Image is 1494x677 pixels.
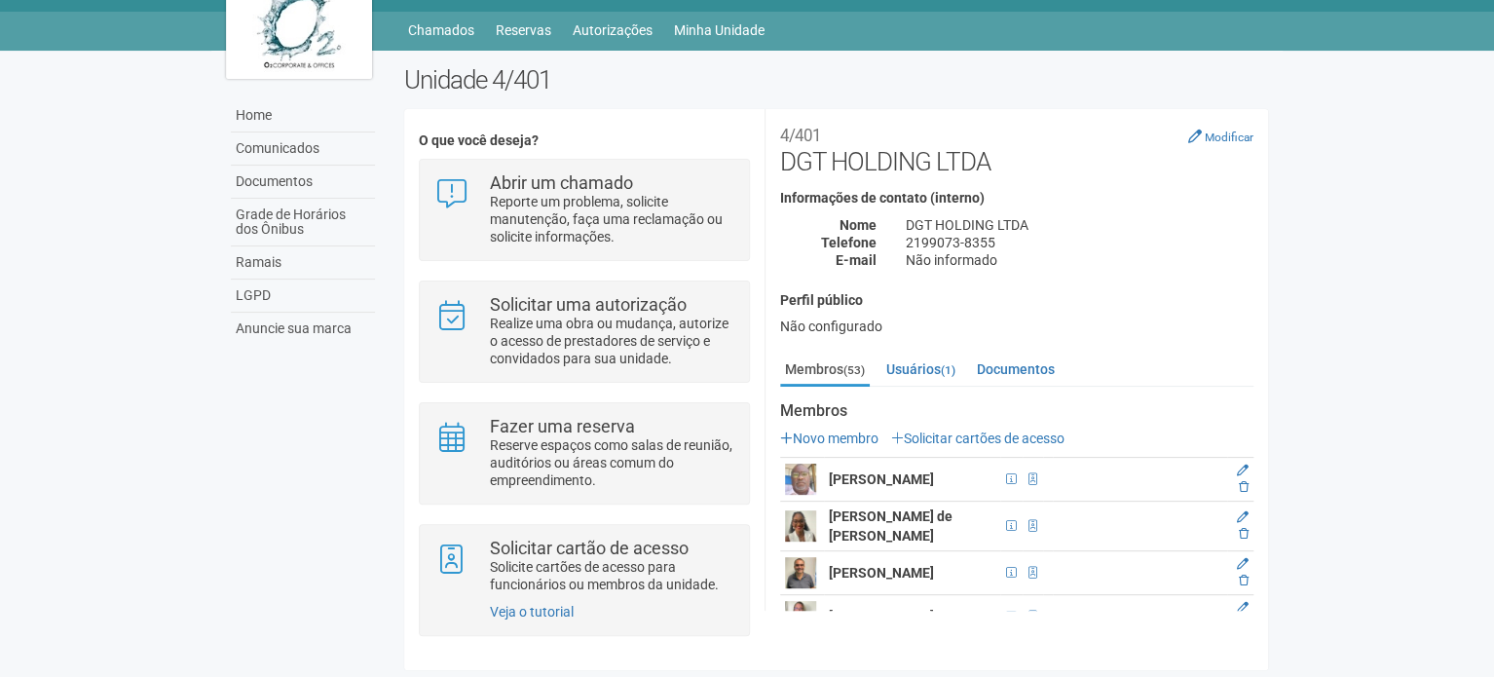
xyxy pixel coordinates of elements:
div: DGT HOLDING LTDA [891,216,1268,234]
p: Reserve espaços como salas de reunião, auditórios ou áreas comum do empreendimento. [490,436,734,489]
h2: Unidade 4/401 [404,65,1268,94]
a: Excluir membro [1239,574,1249,587]
a: Chamados [408,17,474,44]
a: Usuários(1) [881,355,960,384]
strong: [PERSON_NAME] [829,609,934,624]
a: Novo membro [780,431,878,446]
div: Não configurado [780,318,1253,335]
h4: Perfil público [780,293,1253,308]
strong: Fazer uma reserva [490,416,635,436]
a: Excluir membro [1239,480,1249,494]
strong: Membros [780,402,1253,420]
p: Reporte um problema, solicite manutenção, faça uma reclamação ou solicite informações. [490,193,734,245]
a: Minha Unidade [674,17,765,44]
strong: Nome [840,217,877,233]
strong: [PERSON_NAME] [829,565,934,581]
a: Editar membro [1237,510,1249,524]
img: user.png [785,557,816,588]
a: Documentos [231,166,375,199]
a: Grade de Horários dos Ônibus [231,199,375,246]
a: Solicitar cartões de acesso [891,431,1064,446]
div: Não informado [891,251,1268,269]
small: Modificar [1205,131,1253,144]
a: Membros(53) [780,355,870,387]
p: Solicite cartões de acesso para funcionários ou membros da unidade. [490,558,734,593]
a: Home [231,99,375,132]
div: 2199073-8355 [891,234,1268,251]
img: user.png [785,464,816,495]
small: (1) [941,363,955,377]
a: Editar membro [1237,557,1249,571]
strong: Solicitar uma autorização [490,294,687,315]
a: Anuncie sua marca [231,313,375,345]
a: Documentos [972,355,1060,384]
a: Veja o tutorial [490,604,574,620]
a: LGPD [231,280,375,313]
a: Fazer uma reserva Reserve espaços como salas de reunião, auditórios ou áreas comum do empreendime... [434,418,733,489]
small: (53) [843,363,865,377]
h4: O que você deseja? [419,133,749,148]
a: Reservas [496,17,551,44]
a: Autorizações [573,17,653,44]
h2: DGT HOLDING LTDA [780,118,1253,176]
strong: E-mail [836,252,877,268]
a: Comunicados [231,132,375,166]
a: Ramais [231,246,375,280]
small: 4/401 [780,126,821,145]
strong: [PERSON_NAME] de [PERSON_NAME] [829,508,952,544]
img: user.png [785,510,816,542]
strong: Telefone [821,235,877,250]
a: Excluir membro [1239,527,1249,541]
a: Solicitar cartão de acesso Solicite cartões de acesso para funcionários ou membros da unidade. [434,540,733,593]
a: Modificar [1188,129,1253,144]
strong: [PERSON_NAME] [829,471,934,487]
p: Realize uma obra ou mudança, autorize o acesso de prestadores de serviço e convidados para sua un... [490,315,734,367]
strong: Abrir um chamado [490,172,633,193]
a: Editar membro [1237,601,1249,615]
img: user.png [785,601,816,632]
h4: Informações de contato (interno) [780,191,1253,206]
a: Editar membro [1237,464,1249,477]
strong: Solicitar cartão de acesso [490,538,689,558]
a: Abrir um chamado Reporte um problema, solicite manutenção, faça uma reclamação ou solicite inform... [434,174,733,245]
a: Solicitar uma autorização Realize uma obra ou mudança, autorize o acesso de prestadores de serviç... [434,296,733,367]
